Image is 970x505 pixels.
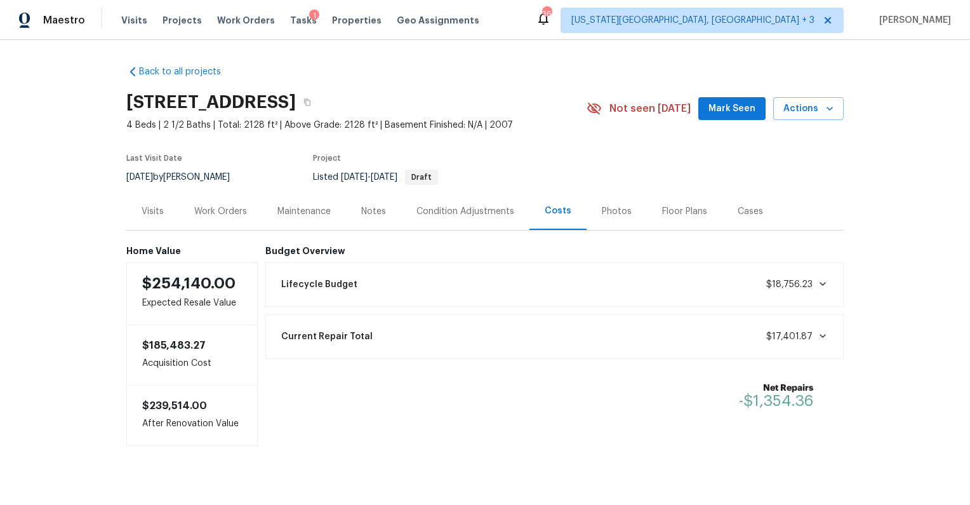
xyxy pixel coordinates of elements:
span: [US_STATE][GEOGRAPHIC_DATA], [GEOGRAPHIC_DATA] + 3 [571,14,814,27]
div: Work Orders [194,205,247,218]
button: Copy Address [296,91,319,114]
span: Lifecycle Budget [281,278,357,291]
span: Listed [313,173,438,182]
div: Cases [738,205,763,218]
span: $185,483.27 [142,340,206,351]
div: Costs [545,205,571,217]
h6: Home Value [126,246,258,256]
span: Not seen [DATE] [609,102,691,115]
div: Visits [142,205,164,218]
div: After Renovation Value [126,385,258,446]
span: - [341,173,397,182]
span: Tasks [290,16,317,25]
span: [DATE] [126,173,153,182]
span: Draft [406,173,437,181]
span: Mark Seen [708,101,755,117]
span: Projects [163,14,202,27]
button: Mark Seen [698,97,766,121]
span: $254,140.00 [142,276,236,291]
span: Actions [783,101,834,117]
div: Condition Adjustments [416,205,514,218]
span: Last Visit Date [126,154,182,162]
div: 1 [309,10,319,22]
div: Photos [602,205,632,218]
span: Geo Assignments [397,14,479,27]
div: Acquisition Cost [126,325,258,385]
div: 36 [542,8,551,20]
h6: Budget Overview [265,246,844,256]
div: Expected Resale Value [126,262,258,325]
div: Notes [361,205,386,218]
span: Project [313,154,341,162]
span: $17,401.87 [766,332,813,341]
span: [DATE] [371,173,397,182]
span: Current Repair Total [281,330,373,343]
span: Properties [332,14,382,27]
span: Maestro [43,14,85,27]
a: Back to all projects [126,65,248,78]
b: Net Repairs [739,382,813,394]
span: $239,514.00 [142,401,207,411]
span: -$1,354.36 [739,393,813,408]
span: [DATE] [341,173,368,182]
span: [PERSON_NAME] [874,14,951,27]
div: Floor Plans [662,205,707,218]
span: 4 Beds | 2 1/2 Baths | Total: 2128 ft² | Above Grade: 2128 ft² | Basement Finished: N/A | 2007 [126,119,587,131]
span: Work Orders [217,14,275,27]
span: $18,756.23 [766,280,813,289]
span: Visits [121,14,147,27]
h2: [STREET_ADDRESS] [126,96,296,109]
div: Maintenance [277,205,331,218]
button: Actions [773,97,844,121]
div: by [PERSON_NAME] [126,170,245,185]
